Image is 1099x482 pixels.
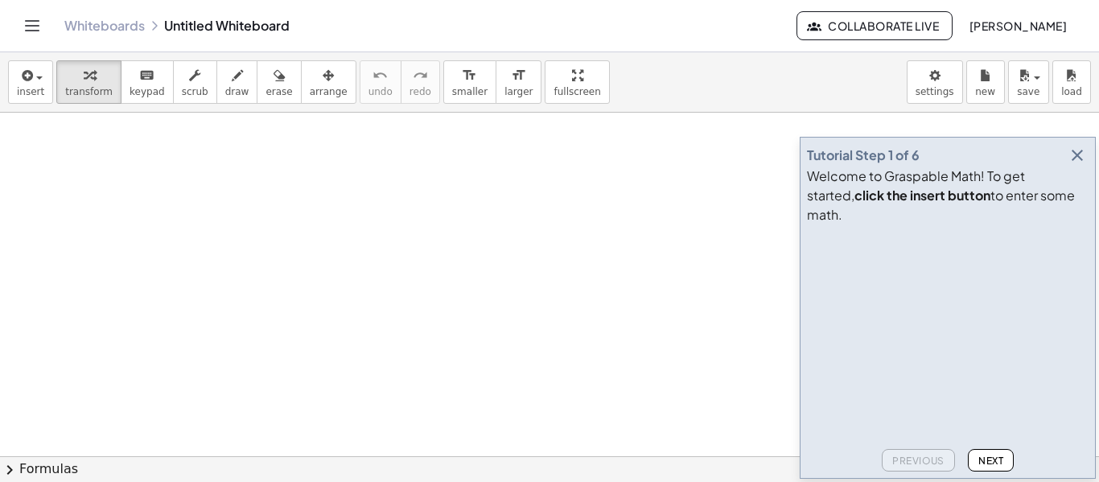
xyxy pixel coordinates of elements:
[413,66,428,85] i: redo
[173,60,217,104] button: scrub
[225,86,249,97] span: draw
[966,60,1005,104] button: new
[1017,86,1039,97] span: save
[916,86,954,97] span: settings
[504,86,533,97] span: larger
[807,167,1089,225] div: Welcome to Graspable Math! To get started, to enter some math.
[121,60,174,104] button: keyboardkeypad
[956,11,1080,40] button: [PERSON_NAME]
[969,19,1067,33] span: [PERSON_NAME]
[139,66,154,85] i: keyboard
[978,455,1003,467] span: Next
[975,86,995,97] span: new
[64,18,145,34] a: Whiteboards
[410,86,431,97] span: redo
[19,13,45,39] button: Toggle navigation
[56,60,121,104] button: transform
[182,86,208,97] span: scrub
[807,146,920,165] div: Tutorial Step 1 of 6
[1052,60,1091,104] button: load
[452,86,488,97] span: smaller
[511,66,526,85] i: format_size
[1008,60,1049,104] button: save
[968,449,1014,472] button: Next
[310,86,348,97] span: arrange
[462,66,477,85] i: format_size
[810,19,939,33] span: Collaborate Live
[401,60,440,104] button: redoredo
[65,86,113,97] span: transform
[1061,86,1082,97] span: load
[796,11,953,40] button: Collaborate Live
[360,60,401,104] button: undoundo
[265,86,292,97] span: erase
[301,60,356,104] button: arrange
[373,66,388,85] i: undo
[216,60,258,104] button: draw
[443,60,496,104] button: format_sizesmaller
[545,60,609,104] button: fullscreen
[8,60,53,104] button: insert
[554,86,600,97] span: fullscreen
[907,60,963,104] button: settings
[17,86,44,97] span: insert
[130,86,165,97] span: keypad
[496,60,541,104] button: format_sizelarger
[257,60,301,104] button: erase
[368,86,393,97] span: undo
[854,187,990,204] b: click the insert button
